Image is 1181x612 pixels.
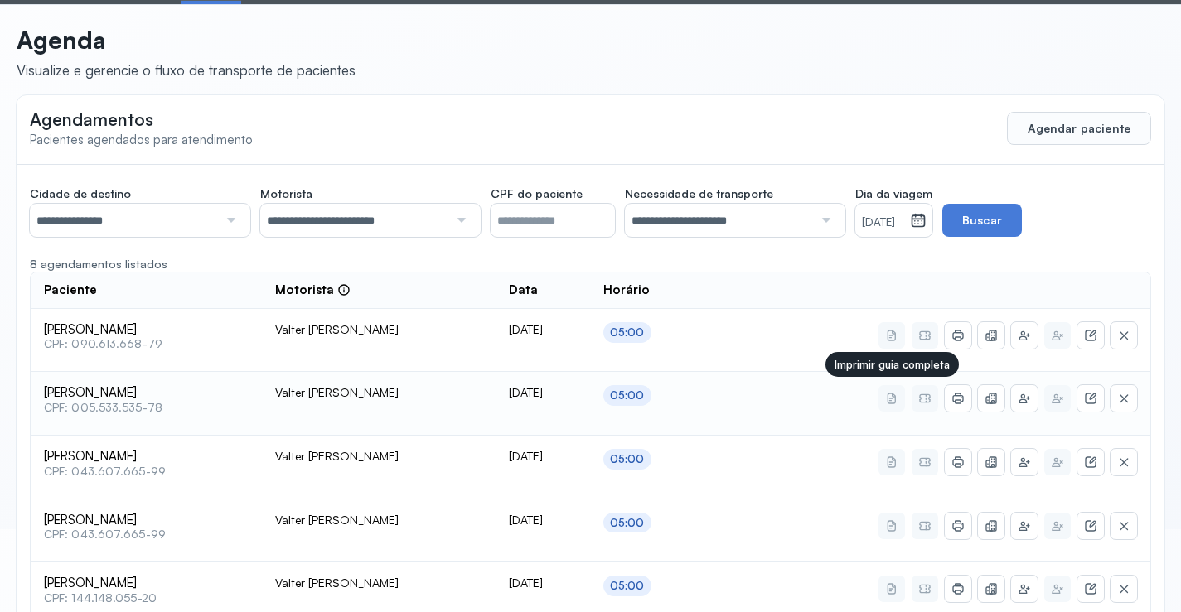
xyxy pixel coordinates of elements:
span: Motorista [260,186,312,201]
span: [PERSON_NAME] [44,513,249,528]
div: Motorista [275,282,351,298]
span: Cidade de destino [30,186,131,201]
span: [PERSON_NAME] [44,322,249,338]
div: [DATE] [509,449,577,464]
div: [DATE] [509,385,577,400]
span: [PERSON_NAME] [44,449,249,465]
span: [PERSON_NAME] [44,385,249,401]
div: Valter [PERSON_NAME] [275,385,482,400]
span: CPF: 005.533.535-78 [44,401,249,415]
span: Pacientes agendados para atendimento [30,132,253,147]
span: CPF: 043.607.665-99 [44,465,249,479]
span: Data [509,282,538,298]
div: 05:00 [610,516,645,530]
div: [DATE] [509,576,577,590]
div: 05:00 [610,579,645,593]
span: Paciente [44,282,97,298]
div: 05:00 [610,388,645,402]
div: Valter [PERSON_NAME] [275,449,482,464]
span: CPF: 144.148.055-20 [44,591,249,605]
small: [DATE] [862,214,903,231]
div: Valter [PERSON_NAME] [275,576,482,590]
div: Valter [PERSON_NAME] [275,322,482,337]
div: 05:00 [610,325,645,340]
div: Valter [PERSON_NAME] [275,513,482,528]
span: Necessidade de transporte [625,186,773,201]
span: [PERSON_NAME] [44,576,249,591]
span: CPF: 090.613.668-79 [44,337,249,351]
button: Agendar paciente [1007,112,1151,145]
div: 8 agendamentos listados [30,257,1151,272]
span: Dia da viagem [855,186,932,201]
span: CPF do paciente [491,186,583,201]
span: Horário [603,282,650,298]
div: 05:00 [610,452,645,466]
button: Buscar [942,204,1022,237]
div: Visualize e gerencie o fluxo de transporte de pacientes [17,61,356,79]
span: CPF: 043.607.665-99 [44,528,249,542]
p: Agenda [17,25,356,55]
div: [DATE] [509,322,577,337]
div: [DATE] [509,513,577,528]
span: Agendamentos [30,108,153,130]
